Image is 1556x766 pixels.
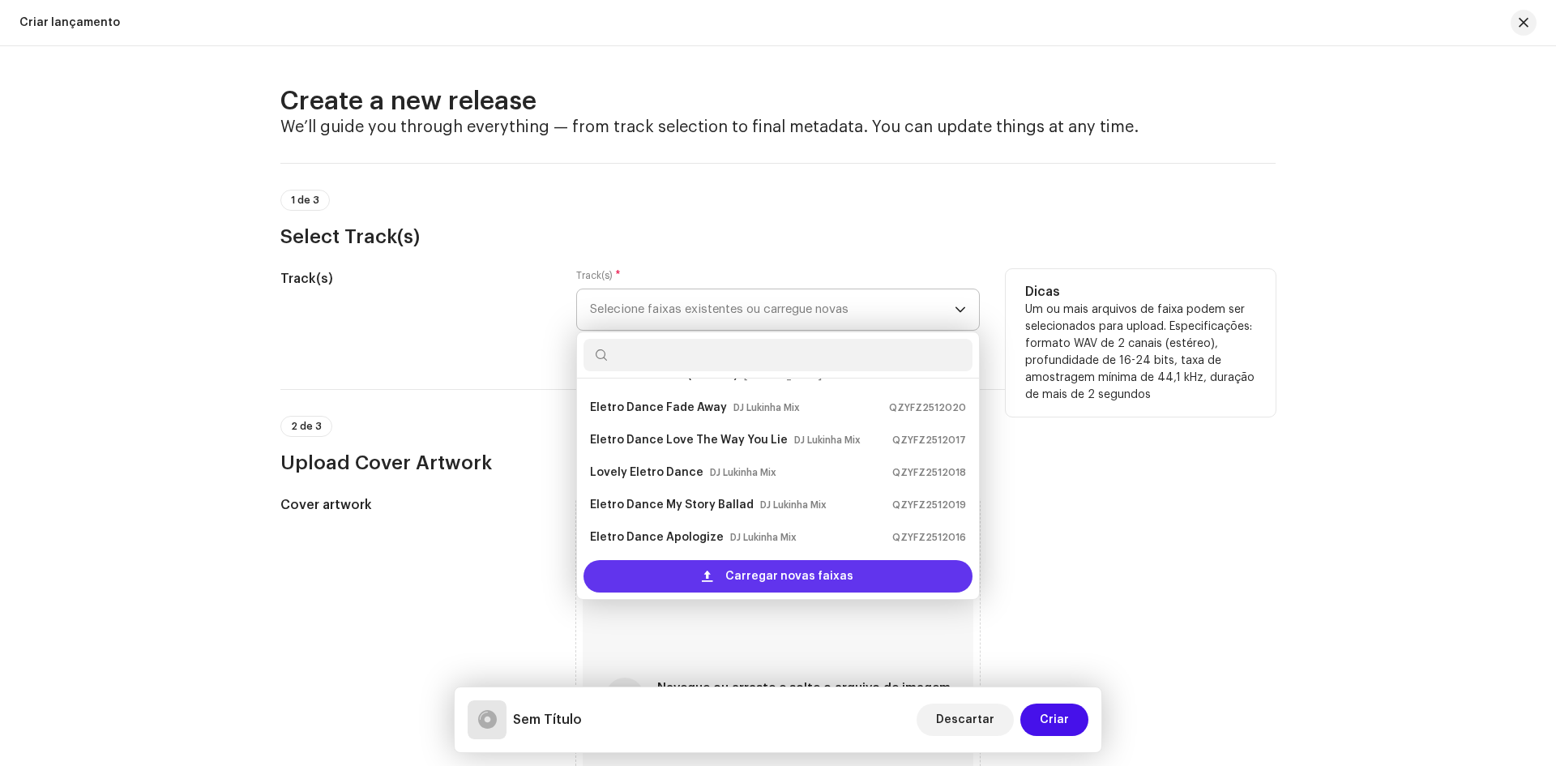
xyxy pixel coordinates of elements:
small: DJ Lukinha Mix [733,400,800,416]
button: Criar [1020,704,1088,736]
strong: Eletro Dance Love The Way You Lie [590,427,788,453]
span: Selecione faixas existentes ou carregue novas [590,289,955,330]
h3: Upload Cover Artwork [280,450,1276,476]
strong: Eletro Dance Fade Away [590,395,727,421]
small: QZYFZ2512016 [892,529,966,546]
h2: Create a new release [280,85,1276,118]
li: Eletro Dance My Story Ballad [583,489,972,521]
h4: We’ll guide you through everything — from track selection to final metadata. You can update thing... [280,118,1276,137]
strong: Eletro Dance Apologize [590,524,724,550]
h5: Sem Título [513,710,582,730]
span: Descartar [936,704,994,736]
small: QZYFZ2512017 [892,432,966,448]
span: 2 de 3 [291,422,322,431]
h5: Dicas [1025,282,1256,302]
h5: Track(s) [280,269,550,289]
small: DJ Lukinha Mix [794,432,861,448]
label: Track(s) [576,269,621,282]
strong: Lovely Eletro Dance [590,460,703,486]
small: DJ Lukinha Mix [730,529,797,546]
li: Eletro Dance Love The Way You Lie [583,424,972,456]
small: QZYFZ2512019 [892,497,966,513]
li: Eletro Dance Fade Away [583,392,972,424]
div: dropdown trigger [955,289,966,330]
strong: Eletro Dance My Story Ballad [590,492,754,518]
h5: Cover artwork [280,495,550,515]
li: Lovely Eletro Dance [583,456,972,489]
h3: Select Track(s) [280,224,1276,250]
span: 1 de 3 [291,195,319,205]
button: Descartar [917,704,1014,736]
small: DJ Lukinha Mix [760,497,827,513]
span: Carregar novas faixas [725,560,853,593]
span: Navegue ou arraste e solte o arquivo de imagem [657,683,951,694]
p: Um ou mais arquivos de faixa podem ser selecionados para upload. Especificações: formato WAV de 2... [1025,302,1256,404]
span: Criar [1040,704,1069,736]
li: Eletro Dance Apologize [583,521,972,554]
small: QZYFZ2512018 [892,464,966,481]
small: DJ Lukinha Mix [710,464,776,481]
small: QZYFZ2512020 [889,400,966,416]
